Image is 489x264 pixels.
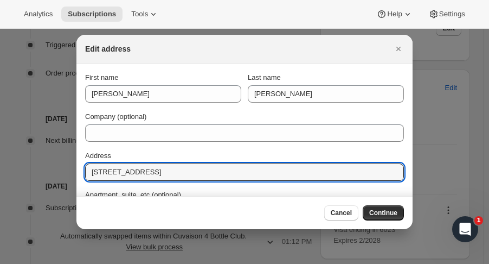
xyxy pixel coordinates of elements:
[85,152,111,160] span: Address
[439,10,465,18] span: Settings
[474,216,483,225] span: 1
[331,209,352,217] span: Cancel
[369,209,397,217] span: Continue
[61,7,123,22] button: Subscriptions
[370,7,419,22] button: Help
[85,191,181,199] span: Apartment, suite, etc (optional)
[85,43,131,54] h2: Edit address
[324,205,358,221] button: Cancel
[85,73,118,81] span: First name
[391,41,406,56] button: Close
[452,216,478,242] iframe: Intercom live chat
[17,7,59,22] button: Analytics
[24,10,53,18] span: Analytics
[131,10,148,18] span: Tools
[387,10,402,18] span: Help
[248,73,281,81] span: Last name
[85,112,146,121] span: Company (optional)
[125,7,165,22] button: Tools
[363,205,404,221] button: Continue
[68,10,116,18] span: Subscriptions
[422,7,472,22] button: Settings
